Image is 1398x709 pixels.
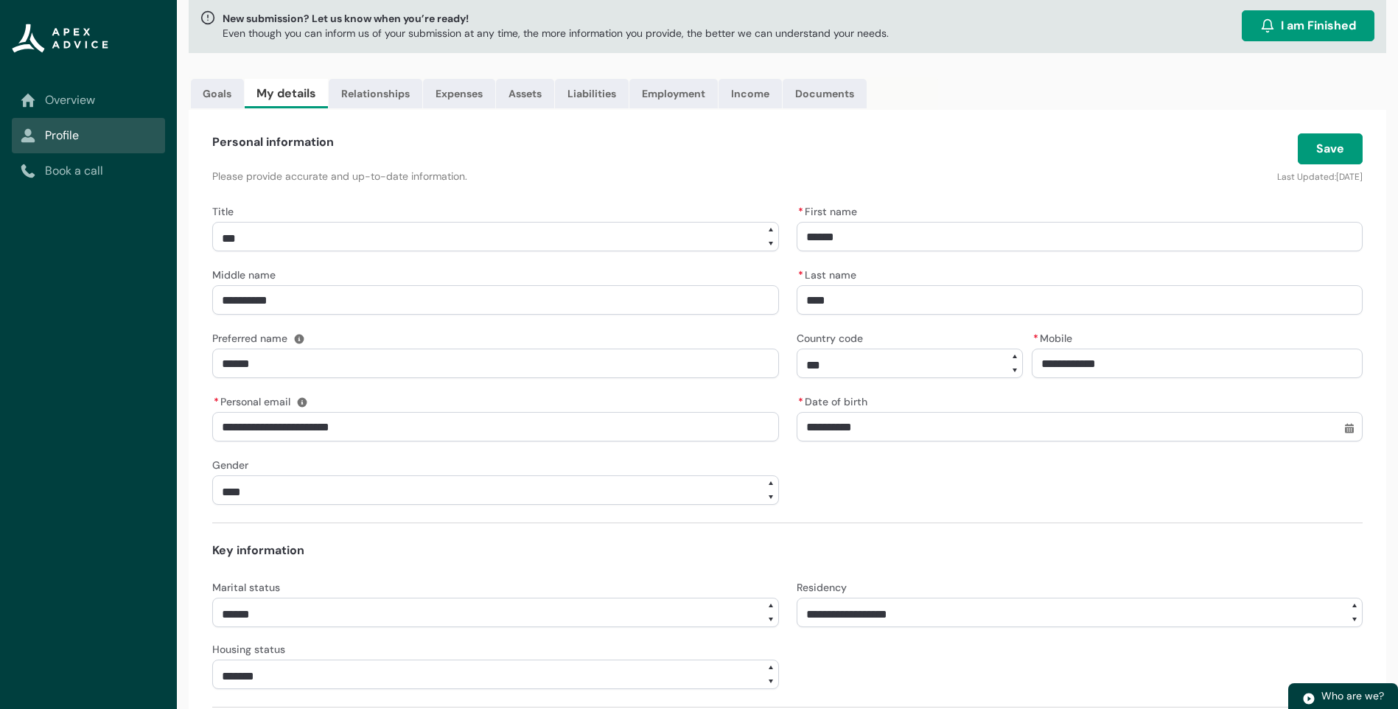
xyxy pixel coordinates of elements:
p: Please provide accurate and up-to-date information. [212,169,974,184]
label: Personal email [212,391,296,409]
nav: Sub page [12,83,165,189]
abbr: required [214,395,219,408]
label: Mobile [1032,328,1078,346]
span: Residency [797,581,847,594]
a: Book a call [21,162,156,180]
a: Liabilities [555,79,629,108]
abbr: required [798,205,803,218]
lightning-formatted-text: Last Updated: [1277,171,1336,183]
label: Date of birth [797,391,873,409]
h4: Key information [212,542,1363,559]
span: New submission? Let us know when you’re ready! [223,11,889,26]
button: Save [1298,133,1363,164]
span: Who are we? [1321,689,1384,702]
abbr: required [798,395,803,408]
a: Profile [21,127,156,144]
span: Marital status [212,581,280,594]
label: Middle name [212,265,282,282]
a: Employment [629,79,718,108]
a: My details [245,79,328,108]
button: I am Finished [1242,10,1374,41]
a: Documents [783,79,867,108]
a: Goals [191,79,244,108]
a: Assets [496,79,554,108]
p: Even though you can inform us of your submission at any time, the more information you provide, t... [223,26,889,41]
label: Preferred name [212,328,293,346]
a: Income [719,79,782,108]
label: Last name [797,265,862,282]
span: Housing status [212,643,285,656]
img: alarm.svg [1260,18,1275,33]
span: Gender [212,458,248,472]
img: play.svg [1302,692,1315,705]
h4: Personal information [212,133,334,151]
a: Expenses [423,79,495,108]
span: I am Finished [1281,17,1356,35]
abbr: required [1033,332,1038,345]
span: Country code [797,332,863,345]
a: Overview [21,91,156,109]
lightning-formatted-date-time: [DATE] [1336,171,1363,183]
abbr: required [798,268,803,282]
a: Relationships [329,79,422,108]
label: First name [797,201,863,219]
img: Apex Advice Group [12,24,108,53]
span: Title [212,205,234,218]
